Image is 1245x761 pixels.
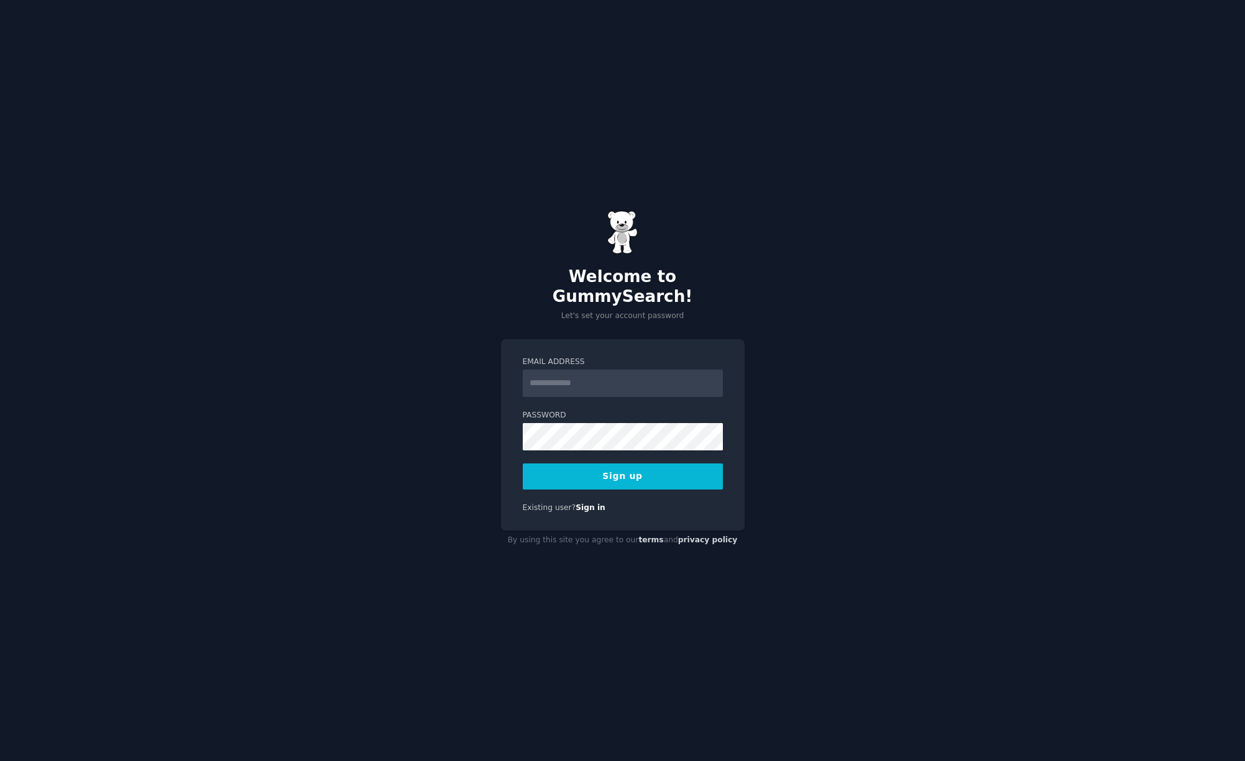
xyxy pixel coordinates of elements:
[501,531,745,550] div: By using this site you agree to our and
[523,463,723,490] button: Sign up
[607,211,638,254] img: Gummy Bear
[576,503,605,512] a: Sign in
[523,503,576,512] span: Existing user?
[523,357,723,368] label: Email Address
[523,410,723,421] label: Password
[638,535,663,544] a: terms
[678,535,738,544] a: privacy policy
[501,267,745,306] h2: Welcome to GummySearch!
[501,311,745,322] p: Let's set your account password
